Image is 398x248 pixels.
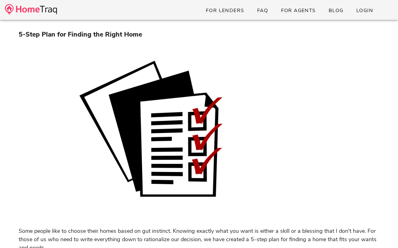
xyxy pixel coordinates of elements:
[351,5,378,16] a: Login
[328,7,344,14] span: Blog
[367,218,398,248] iframe: Chat Widget
[201,5,249,16] a: For Lenders
[356,7,373,14] span: Login
[206,7,244,14] span: For Lenders
[19,40,289,220] img: 7a250780-8849-11ec-9eec-e3ad41451efc-check-g1dfd4f85b1920.png
[323,5,349,16] a: Blog
[19,30,380,40] h3: 5-Step Plan for Finding the Right Home
[257,7,268,14] span: FAQ
[5,4,57,15] img: desktop-logo.34a1112.png
[280,7,316,14] span: For Agents
[275,5,321,16] a: For Agents
[252,5,273,16] a: FAQ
